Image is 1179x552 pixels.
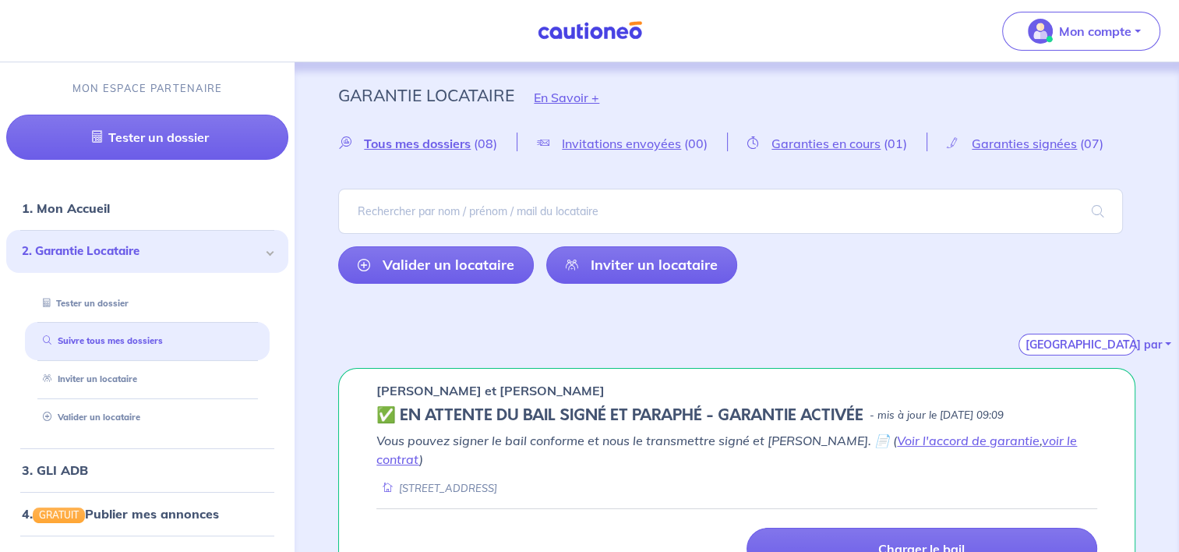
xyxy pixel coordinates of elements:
[376,433,1077,467] em: Vous pouvez signer le bail conforme et nous le transmettre signé et [PERSON_NAME]. 📄 ( , )
[25,291,270,317] div: Tester un dossier
[364,136,471,151] span: Tous mes dossiers
[972,136,1077,151] span: Garanties signées
[728,136,927,150] a: Garanties en cours(01)
[474,136,497,151] span: (08)
[22,242,261,260] span: 2. Garantie Locataire
[1080,136,1103,151] span: (07)
[927,136,1123,150] a: Garanties signées(07)
[1028,19,1053,44] img: illu_account_valid_menu.svg
[338,189,1123,234] input: Rechercher par nom / prénom / mail du locataire
[771,136,881,151] span: Garanties en cours
[684,136,708,151] span: (00)
[22,462,88,478] a: 3. GLI ADB
[37,298,129,309] a: Tester un dossier
[6,230,288,273] div: 2. Garantie Locataire
[25,328,270,354] div: Suivre tous mes dossiers
[6,498,288,529] div: 4.GRATUITPublier mes annonces
[1002,12,1160,51] button: illu_account_valid_menu.svgMon compte
[884,136,907,151] span: (01)
[25,366,270,392] div: Inviter un locataire
[338,246,534,284] a: Valider un locataire
[22,506,219,522] a: 4.GRATUITPublier mes annonces
[514,75,619,120] button: En Savoir +
[6,115,288,160] a: Tester un dossier
[870,408,1004,423] p: - mis à jour le [DATE] 09:09
[517,136,727,150] a: Invitations envoyées(00)
[6,455,288,486] div: 3. GLI ADB
[37,412,140,423] a: Valider un locataire
[1018,334,1135,356] button: [GEOGRAPHIC_DATA] par
[376,381,605,400] p: [PERSON_NAME] et [PERSON_NAME]
[37,335,163,346] a: Suivre tous mes dossiers
[1073,189,1123,233] span: search
[897,433,1040,448] a: Voir l'accord de garantie
[376,406,863,425] h5: ✅️️️ EN ATTENTE DU BAIL SIGNÉ ET PARAPHÉ - GARANTIE ACTIVÉE
[1059,22,1131,41] p: Mon compte
[72,81,223,96] p: MON ESPACE PARTENAIRE
[22,200,110,216] a: 1. Mon Accueil
[546,246,737,284] a: Inviter un locataire
[6,193,288,224] div: 1. Mon Accueil
[25,405,270,430] div: Valider un locataire
[376,406,1097,425] div: state: CONTRACT-SIGNED, Context: FINISHED,IS-GL-CAUTION
[338,136,517,150] a: Tous mes dossiers(08)
[37,373,137,384] a: Inviter un locataire
[338,81,514,109] p: Garantie Locataire
[562,136,681,151] span: Invitations envoyées
[531,21,648,41] img: Cautioneo
[376,481,497,496] div: [STREET_ADDRESS]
